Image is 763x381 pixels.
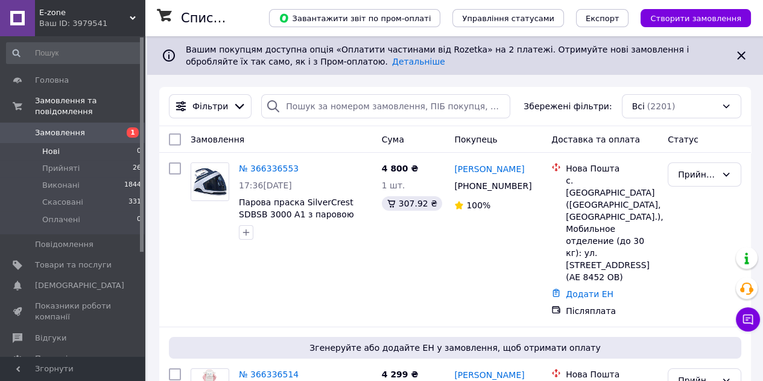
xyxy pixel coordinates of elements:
span: 1 [127,127,139,138]
div: Прийнято [678,168,717,181]
span: Cума [382,135,404,144]
button: Створити замовлення [641,9,751,27]
a: № 366336514 [239,370,299,379]
span: (2201) [647,101,676,111]
span: 4 299 ₴ [382,370,419,379]
div: Нова Пошта [566,162,658,174]
span: Замовлення [191,135,244,144]
a: [PERSON_NAME] [454,163,524,175]
span: 100% [466,200,490,210]
span: 1 шт. [382,181,405,190]
button: Завантажити звіт по пром-оплаті [269,9,440,27]
h1: Список замовлень [181,11,303,25]
span: Статус [668,135,698,144]
span: Покупець [454,135,497,144]
span: Відгуки [35,333,66,344]
span: Доставка та оплата [551,135,640,144]
a: Додати ЕН [566,289,613,299]
input: Пошук [6,42,142,64]
span: Збережені фільтри: [524,100,612,112]
span: Всі [632,100,645,112]
span: Скасовані [42,197,83,208]
button: Експорт [576,9,629,27]
a: Створити замовлення [628,13,751,22]
span: 331 [128,197,141,208]
span: 26 [133,163,141,174]
span: 17:36[DATE] [239,181,292,190]
span: 1844 [124,180,141,191]
img: Фото товару [191,163,229,200]
span: 0 [137,214,141,225]
span: Фільтри [192,100,228,112]
a: Фото товару [191,162,229,201]
span: Товари та послуги [35,260,112,271]
span: Покупці [35,353,68,364]
div: Нова Пошта [566,368,658,380]
a: Парова праска SilverCrest SDBSB 3000 A1 з паровою станцією, 3000 Вт, 7 бар, 1,8 л [239,197,367,243]
span: Управління статусами [462,14,554,23]
a: [PERSON_NAME] [454,369,524,381]
span: Головна [35,75,69,86]
input: Пошук за номером замовлення, ПІБ покупця, номером телефону, Email, номером накладної [261,94,510,118]
div: Ваш ID: 3979541 [39,18,145,29]
span: Повідомлення [35,239,93,250]
span: Завантажити звіт по пром-оплаті [279,13,431,24]
span: Вашим покупцям доступна опція «Оплатити частинами від Rozetka» на 2 платежі. Отримуйте нові замов... [186,45,689,66]
span: Замовлення та повідомлення [35,95,145,117]
span: Згенеруйте або додайте ЕН у замовлення, щоб отримати оплату [174,342,736,354]
div: Післяплата [566,305,658,317]
span: Нові [42,146,60,157]
a: Детальніше [392,57,445,66]
span: E-zone [39,7,130,18]
span: Прийняті [42,163,80,174]
div: с. [GEOGRAPHIC_DATA] ([GEOGRAPHIC_DATA], [GEOGRAPHIC_DATA].), Мобильное отделение (до 30 кг): ул.... [566,174,658,283]
span: 4 800 ₴ [382,164,419,173]
span: Замовлення [35,127,85,138]
a: № 366336553 [239,164,299,173]
button: Управління статусами [452,9,564,27]
button: Чат з покупцем [736,307,760,331]
span: Оплачені [42,214,80,225]
span: Виконані [42,180,80,191]
div: [PHONE_NUMBER] [452,178,532,194]
span: Експорт [586,14,619,23]
span: Показники роботи компанії [35,301,112,322]
div: 307.92 ₴ [382,196,442,211]
span: 0 [137,146,141,157]
span: Створити замовлення [650,14,741,23]
span: [DEMOGRAPHIC_DATA] [35,280,124,291]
